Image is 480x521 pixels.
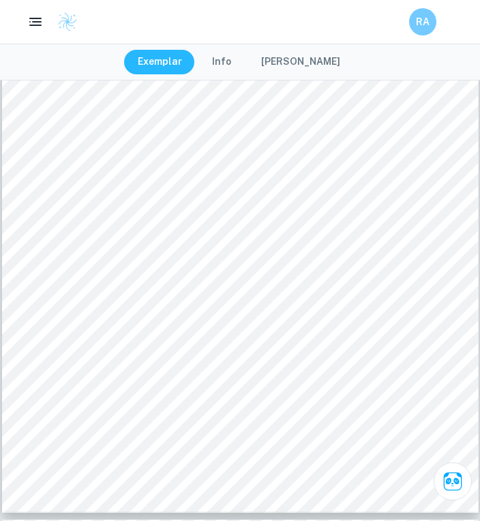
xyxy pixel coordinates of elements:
[57,12,78,32] img: Clastify logo
[198,50,245,74] button: Info
[415,14,431,29] h6: RA
[49,12,78,32] a: Clastify logo
[124,50,196,74] button: Exemplar
[409,8,436,35] button: RA
[247,50,354,74] button: [PERSON_NAME]
[434,462,472,501] button: Ask Clai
